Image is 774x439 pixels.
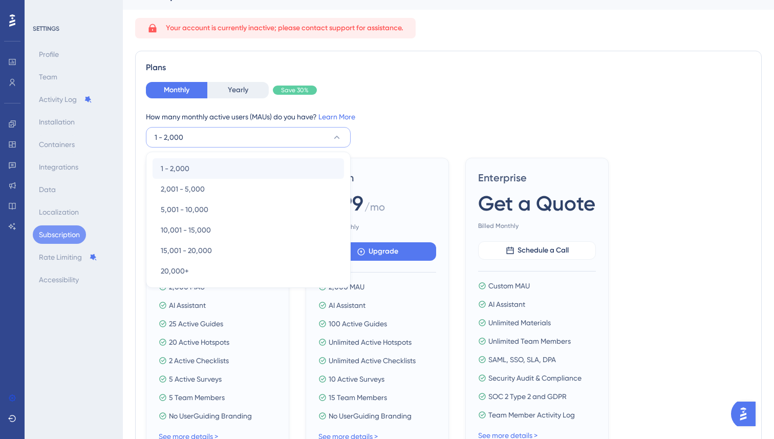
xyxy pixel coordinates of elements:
[146,127,351,148] button: 1 - 2,000
[153,261,344,281] button: 20,000+
[169,318,223,330] span: 25 Active Guides
[329,410,412,422] span: No UserGuiding Branding
[153,220,344,240] button: 10,001 - 15,000
[33,270,85,289] button: Accessibility
[731,399,762,429] iframe: UserGuiding AI Assistant Launcher
[329,318,387,330] span: 100 Active Guides
[488,409,575,421] span: Team Member Activity Log
[33,248,103,266] button: Rate Limiting
[161,224,211,236] span: 10,001 - 15,000
[161,244,212,257] span: 15,001 - 20,000
[33,90,98,109] button: Activity Log
[318,242,436,261] button: Upgrade
[488,280,530,292] span: Custom MAU
[488,372,582,384] span: Security Audit & Compliance
[161,183,205,195] span: 2,001 - 5,000
[518,244,569,257] span: Schedule a Call
[329,373,384,385] span: 10 Active Surveys
[153,158,344,179] button: 1 - 2,000
[369,245,398,258] span: Upgrade
[318,171,436,185] span: Growth
[33,25,116,33] div: SETTINGS
[33,135,81,154] button: Containers
[146,111,751,123] div: How many monthly active users (MAUs) do you have?
[146,82,207,98] button: Monthly
[153,179,344,199] button: 2,001 - 5,000
[161,265,189,277] span: 20,000+
[33,68,63,86] button: Team
[478,189,595,218] span: Get a Quote
[161,203,208,216] span: 5,001 - 10,000
[329,391,387,404] span: 15 Team Members
[169,391,225,404] span: 5 Team Members
[166,22,403,34] span: Your account is currently inactive; please contact support for assistance.
[478,171,596,185] span: Enterprise
[488,390,567,403] span: SOC 2 Type 2 and GDPR
[329,299,365,311] span: AI Assistant
[488,298,525,310] span: AI Assistant
[329,354,416,367] span: Unlimited Active Checklists
[207,82,269,98] button: Yearly
[33,113,81,131] button: Installation
[318,113,355,121] a: Learn More
[318,223,436,231] span: Billed Monthly
[329,336,412,348] span: Unlimited Active Hotspots
[169,299,206,311] span: AI Assistant
[161,162,189,175] span: 1 - 2,000
[153,240,344,261] button: 15,001 - 20,000
[33,45,65,64] button: Profile
[364,200,385,219] span: / mo
[488,317,551,329] span: Unlimited Materials
[281,86,309,94] span: Save 30%
[478,222,596,230] span: Billed Monthly
[33,225,86,244] button: Subscription
[33,203,85,221] button: Localization
[169,410,252,422] span: No UserGuiding Branding
[153,199,344,220] button: 5,001 - 10,000
[478,241,596,260] button: Schedule a Call
[488,353,556,366] span: SAML, SSO, SLA, DPA
[33,158,84,176] button: Integrations
[146,61,751,74] div: Plans
[155,131,183,143] span: 1 - 2,000
[33,180,62,199] button: Data
[169,336,229,348] span: 20 Active Hotspots
[169,354,229,367] span: 2 Active Checklists
[488,335,571,347] span: Unlimited Team Members
[169,373,222,385] span: 5 Active Surveys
